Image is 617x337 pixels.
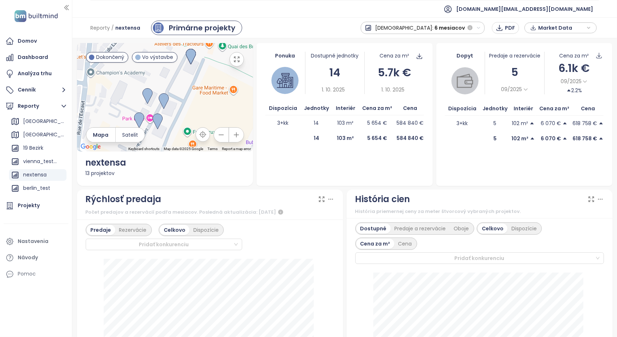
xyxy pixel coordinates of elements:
td: 3+kk [445,116,479,131]
button: Reporty [4,99,68,114]
span: caret-up [562,121,567,126]
a: Domov [4,34,68,48]
div: berlin_test [23,184,50,193]
div: Dispozície [507,223,541,234]
p: 6 070 € [541,119,561,127]
span: Map data ©2025 Google [164,147,203,151]
a: Terms (opens in new tab) [207,147,218,151]
th: Interiér [333,101,359,115]
div: [GEOGRAPHIC_DATA] [9,116,67,127]
p: 5 654 € [367,134,387,142]
span: / [111,21,114,34]
button: Satelit [116,128,145,142]
span: 6 mesiacov [434,21,465,34]
div: Celkovo [478,223,507,234]
div: berlin_test [9,183,67,194]
th: Cena za m² [359,101,396,115]
button: PDF [492,22,519,34]
div: História priemernej ceny za meter štvorcový vybraných projektov. [355,208,604,215]
img: Google [79,142,103,152]
a: Analýza trhu [4,67,68,81]
div: Analýza trhu [18,69,52,78]
a: Dashboard [4,50,68,65]
span: Reporty [90,21,110,34]
div: Cena [394,239,416,249]
span: Dokončený [96,53,124,61]
th: Cena [396,101,424,115]
div: [GEOGRAPHIC_DATA] [9,129,67,141]
div: Dostupné jednotky [305,52,365,60]
div: Predaje a rezervácie [391,223,450,234]
a: Report a map error [222,147,251,151]
div: 19 Bezirk [23,144,43,153]
a: Nastavenia [4,234,68,249]
div: Projekty [18,201,40,210]
div: nextensa [9,169,67,181]
div: Predaje a rezervácie [485,52,544,60]
img: wallet [457,73,473,89]
div: 5.7k € [365,64,424,81]
div: nextensa [23,170,47,179]
div: Oboje [450,223,473,234]
div: Rezervácie [115,225,151,235]
div: vienna_test_test [9,156,67,167]
th: Interiér [510,102,536,116]
a: Návody [4,251,68,265]
p: 5 [493,119,496,127]
span: nextensa [115,21,140,34]
div: [GEOGRAPHIC_DATA] [23,130,65,139]
img: logo [12,9,60,24]
p: 584 840 € [397,134,424,142]
div: História cien [355,192,410,206]
span: caret-up [566,88,571,93]
span: Satelit [122,131,138,139]
div: Pomoc [4,267,68,281]
span: caret-up [599,136,604,141]
button: [DEMOGRAPHIC_DATA]:6 mesiacov [361,22,485,34]
div: 6.1k € [545,60,604,77]
div: Dopyt [445,52,485,60]
div: Ponuka [265,52,305,60]
button: Cenník [4,83,68,97]
span: Mapa [93,131,108,139]
span: 1. 10. 2025 [381,86,404,94]
th: Cena [572,102,604,116]
th: Jednotky [479,102,510,116]
img: house [277,72,293,89]
div: Dashboard [18,53,48,62]
div: 13 projektov [86,169,244,177]
p: 5 654 € [367,119,387,127]
div: 2.2% [566,86,582,94]
span: 09/2025 [561,77,582,85]
th: Dispozícia [265,101,301,115]
div: Celkovo [160,225,189,235]
div: Cena za m² [560,52,589,60]
div: 19 Bezirk [9,142,67,154]
div: [GEOGRAPHIC_DATA] [23,117,65,126]
div: 5 [485,64,544,81]
p: 618 758 € [573,119,597,127]
th: Dispozícia [445,102,479,116]
div: button [528,22,593,33]
div: Počet predajov a rezervácií podľa mesiacov. Posledná aktualizácia: [DATE] [86,208,334,217]
p: 102 m² [512,119,528,127]
div: Dispozície [189,225,223,235]
p: 14 [314,119,319,127]
div: vienna_test_test [23,157,57,166]
span: Vo výstavbe [142,53,173,61]
span: caret-up [530,121,535,126]
p: 103 m² [338,119,354,127]
span: caret-up [599,121,604,126]
div: Domov [18,37,37,46]
span: [DOMAIN_NAME][EMAIL_ADDRESS][DOMAIN_NAME] [456,0,593,18]
a: Open this area in Google Maps (opens a new window) [79,142,103,152]
div: Primárne projekty [169,22,235,33]
div: Rýchlosť predaja [86,192,162,206]
div: Nastavenia [18,237,48,246]
p: 103 m² [337,134,354,142]
span: caret-up [562,136,567,141]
